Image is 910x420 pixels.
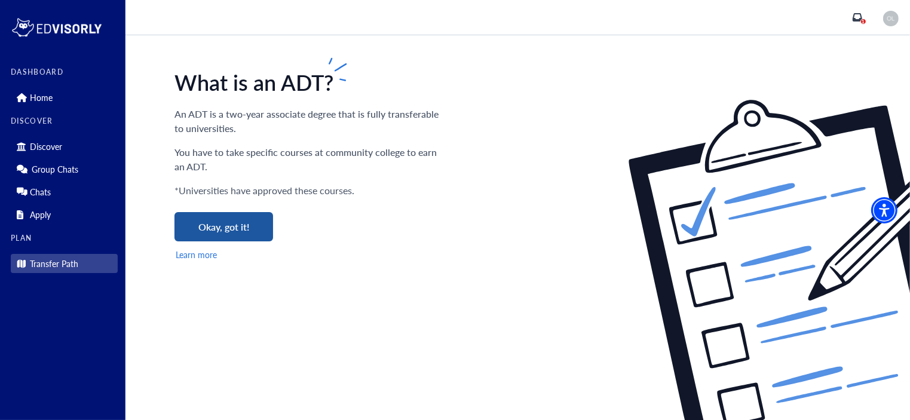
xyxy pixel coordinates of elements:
[11,160,118,179] div: Group Chats
[174,145,898,174] p: You have to take specific courses at community college to earn an ADT.
[11,16,103,39] img: logo
[174,183,354,197] i: *Universities have approved these courses.
[11,182,118,201] div: Chats
[853,13,862,22] a: inbox
[30,259,78,269] p: Transfer Path
[11,117,118,125] label: DISCOVER
[617,83,910,420] img: welcome
[11,68,118,76] label: DASHBOARD
[11,205,118,224] div: Apply
[30,187,51,197] p: Chats
[30,210,51,220] p: Apply
[11,88,118,107] div: Home
[325,57,351,82] img: lines
[174,107,898,136] p: An ADT is a two-year associate degree that is fully transferable to universities.
[11,137,118,156] div: Discover
[30,93,53,103] p: Home
[871,197,897,223] div: Accessibility Menu
[174,247,218,262] button: Learn more
[281,67,333,97] span: ADT?
[11,234,118,243] label: PLAN
[174,212,273,241] button: Okay, got it!
[11,254,118,273] div: Transfer Path
[862,19,865,24] span: 1
[30,142,62,152] p: Discover
[32,164,78,174] p: Group Chats
[174,69,333,95] h1: What is an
